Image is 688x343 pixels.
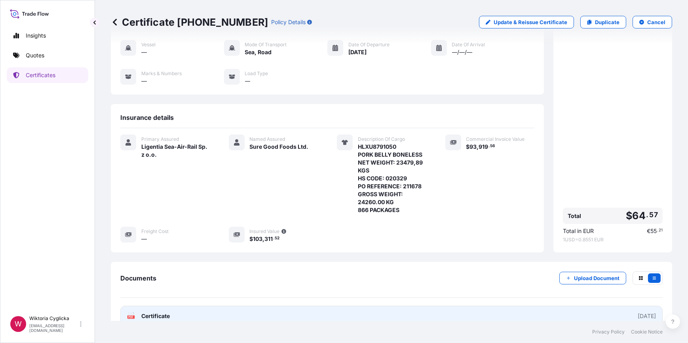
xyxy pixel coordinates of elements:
span: , [263,236,265,242]
span: Ligentia Sea-Air-Rail Sp. z o.o. [141,143,210,159]
p: Policy Details [271,18,306,26]
span: — [245,77,251,85]
a: Quotes [7,47,88,63]
span: Marks & Numbers [141,70,182,77]
span: [DATE] [348,48,367,56]
span: Freight Cost [141,228,169,235]
span: — [141,48,147,56]
span: Load Type [245,70,268,77]
p: Update & Reissue Certificate [494,18,567,26]
span: $ [626,211,632,221]
button: Upload Document [559,272,626,284]
span: € [647,228,650,234]
text: PDF [129,316,134,318]
span: Date of Arrival [452,42,485,48]
a: Duplicate [580,16,626,28]
a: PDFCertificate[DATE] [120,306,663,326]
p: Cancel [647,18,665,26]
span: Insured Value [250,228,280,235]
span: Total [568,212,581,220]
span: 57 [650,212,658,217]
span: . [646,212,649,217]
span: Documents [120,274,156,282]
span: $ [250,236,253,242]
span: 919 [479,144,488,150]
button: Cancel [633,16,672,28]
span: . [657,229,658,232]
span: — [141,77,147,85]
span: 64 [632,211,645,221]
p: Insights [26,32,46,40]
span: Insurance details [120,114,174,121]
p: Certificate [PHONE_NUMBER] [111,16,268,28]
span: Certificate [141,312,170,320]
span: 52 [275,237,279,240]
span: 93 [470,144,477,150]
span: 21 [659,229,663,232]
a: Privacy Policy [592,329,625,335]
span: Mode of Transport [245,42,287,48]
span: $ [466,144,470,150]
p: [EMAIL_ADDRESS][DOMAIN_NAME] [29,323,78,333]
p: Certificates [26,71,55,79]
span: Primary Assured [141,136,179,142]
span: Commercial Invoice Value [466,136,525,142]
span: 1 USD = 0.8551 EUR [563,237,663,243]
a: Update & Reissue Certificate [479,16,574,28]
span: Total in EUR [563,227,594,235]
p: Wiktoria Cyglicka [29,315,78,322]
span: . [273,237,274,240]
span: 103 [253,236,263,242]
p: Duplicate [595,18,620,26]
span: Named Assured [250,136,285,142]
span: 311 [265,236,273,242]
span: 55 [650,228,657,234]
a: Certificates [7,67,88,83]
span: W [15,320,22,328]
span: — [141,235,147,243]
span: , [477,144,479,150]
a: Insights [7,28,88,44]
span: Description Of Cargo [358,136,405,142]
span: Date of Departure [348,42,390,48]
span: Sea, Road [245,48,272,56]
p: Quotes [26,51,44,59]
span: 56 [490,145,495,148]
a: Cookie Notice [631,329,663,335]
span: HLXU8791050 PORK BELLY BONELESS NET WEIGHT: 23479,89 KGS HS CODE: 020329 PO REFERENCE: 211678 GRO... [358,143,426,214]
span: Vessel [141,42,156,48]
span: Sure Good Foods Ltd. [250,143,309,151]
div: [DATE] [638,312,656,320]
span: . [488,145,490,148]
span: —/—/— [452,48,473,56]
p: Upload Document [574,274,620,282]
